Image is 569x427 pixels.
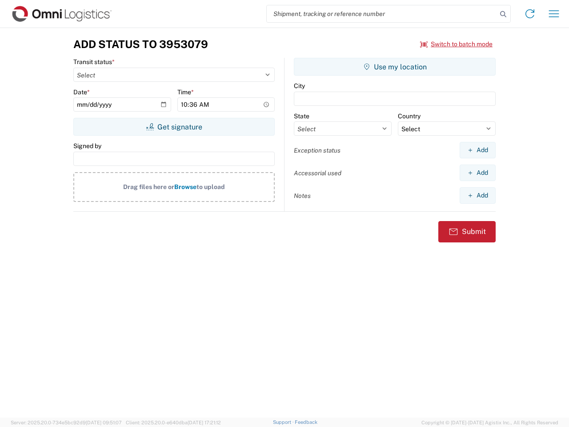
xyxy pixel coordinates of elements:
[398,112,421,120] label: Country
[294,112,309,120] label: State
[126,420,221,425] span: Client: 2025.20.0-e640dba
[421,419,558,427] span: Copyright © [DATE]-[DATE] Agistix Inc., All Rights Reserved
[294,169,341,177] label: Accessorial used
[267,5,497,22] input: Shipment, tracking or reference number
[174,183,196,190] span: Browse
[273,419,295,425] a: Support
[73,88,90,96] label: Date
[294,192,311,200] label: Notes
[295,419,317,425] a: Feedback
[86,420,122,425] span: [DATE] 09:51:07
[460,142,496,158] button: Add
[73,142,101,150] label: Signed by
[11,420,122,425] span: Server: 2025.20.0-734e5bc92d9
[73,38,208,51] h3: Add Status to 3953079
[460,187,496,204] button: Add
[294,146,341,154] label: Exception status
[188,420,221,425] span: [DATE] 17:21:12
[177,88,194,96] label: Time
[73,58,115,66] label: Transit status
[420,37,493,52] button: Switch to batch mode
[438,221,496,242] button: Submit
[294,82,305,90] label: City
[294,58,496,76] button: Use my location
[460,165,496,181] button: Add
[73,118,275,136] button: Get signature
[196,183,225,190] span: to upload
[123,183,174,190] span: Drag files here or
